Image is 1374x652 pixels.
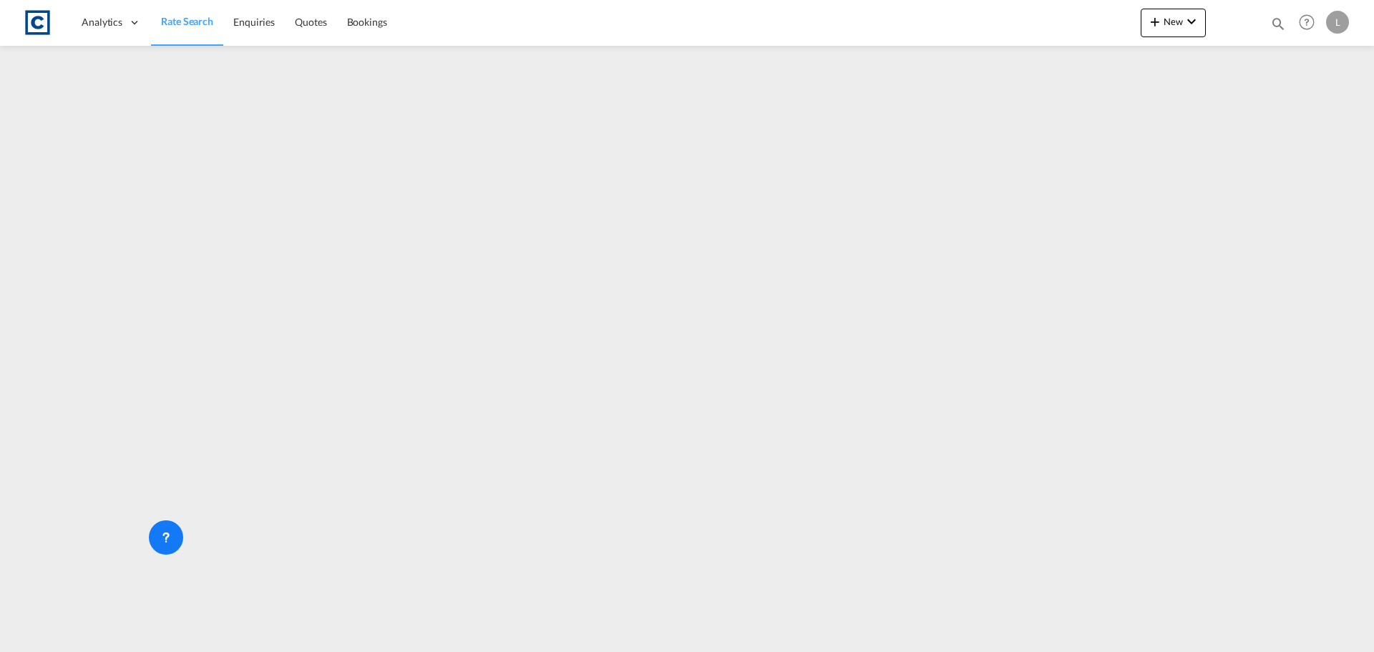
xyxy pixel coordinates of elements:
div: Help [1295,10,1326,36]
span: Bookings [347,16,387,28]
span: Analytics [82,15,122,29]
span: Help [1295,10,1319,34]
md-icon: icon-chevron-down [1183,13,1200,30]
div: icon-magnify [1270,16,1286,37]
img: 1fdb9190129311efbfaf67cbb4249bed.jpeg [21,6,54,39]
span: New [1146,16,1200,27]
span: Enquiries [233,16,275,28]
div: L [1326,11,1349,34]
md-icon: icon-magnify [1270,16,1286,31]
md-icon: icon-plus 400-fg [1146,13,1164,30]
button: icon-plus 400-fgNewicon-chevron-down [1141,9,1206,37]
span: Quotes [295,16,326,28]
span: Rate Search [161,15,213,27]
